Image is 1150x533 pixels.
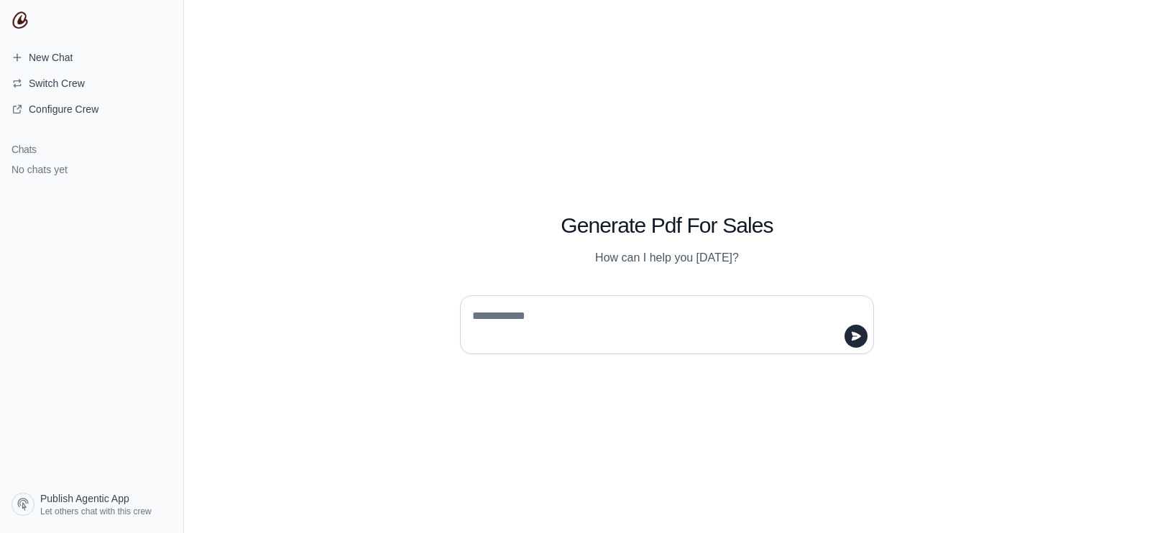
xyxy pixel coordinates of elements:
span: Let others chat with this crew [40,506,152,517]
span: Publish Agentic App [40,491,129,506]
span: Configure Crew [29,102,98,116]
a: Configure Crew [6,98,178,121]
p: How can I help you [DATE]? [460,249,874,266]
a: Publish Agentic App Let others chat with this crew [6,487,178,522]
img: CrewAI Logo [11,11,29,29]
h1: Generate Pdf For Sales [460,213,874,238]
button: Switch Crew [6,72,178,95]
span: New Chat [29,50,73,65]
a: New Chat [6,46,178,69]
iframe: Chat Widget [1078,464,1150,533]
span: Switch Crew [29,76,85,91]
